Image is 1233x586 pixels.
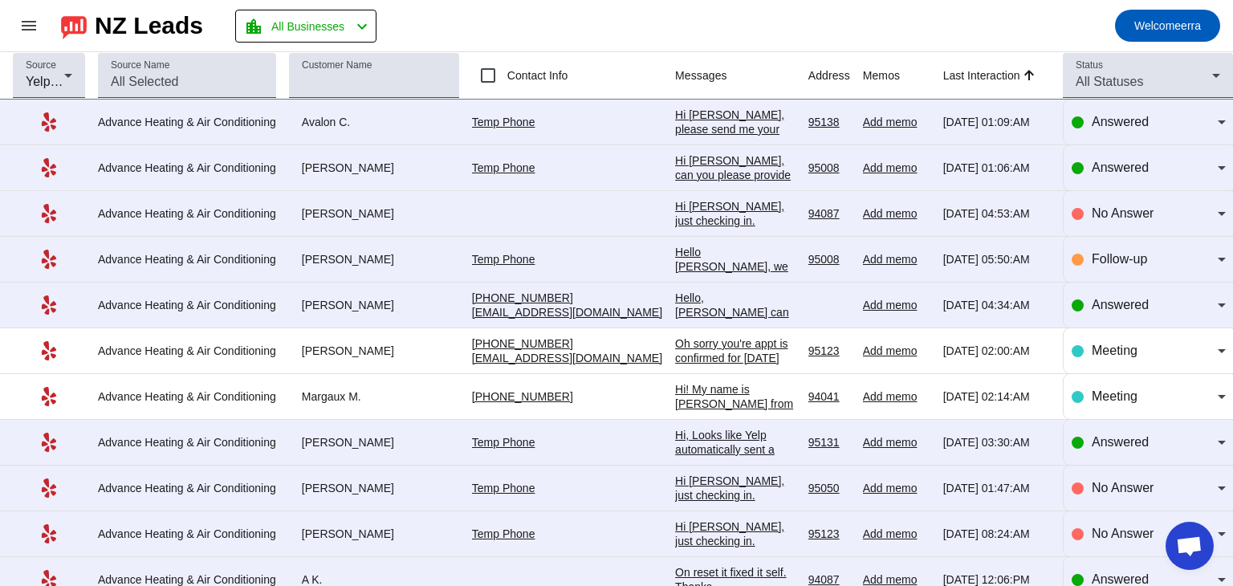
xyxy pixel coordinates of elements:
div: Advance Heating & Air Conditioning [98,298,276,312]
div: Add memo [863,527,930,541]
a: Temp Phone [472,116,535,128]
span: Welcome [1134,19,1181,32]
span: Answered [1092,161,1149,174]
div: NZ Leads [95,14,203,37]
span: Yelp, Thumbtack [26,75,120,88]
span: All Statuses [1076,75,1143,88]
div: [PERSON_NAME] [289,252,459,267]
div: [DATE] 08:24:AM [943,527,1050,541]
div: Advance Heating & Air Conditioning [98,252,276,267]
div: 95050 [808,481,850,495]
div: 95131 [808,435,850,450]
div: Last Interaction [943,67,1020,83]
a: Temp Phone [472,482,535,494]
div: [DATE] 05:50:AM [943,252,1050,267]
a: Temp Phone [472,253,535,266]
span: Answered [1092,435,1149,449]
div: Advance Heating & Air Conditioning [98,481,276,495]
div: [PERSON_NAME] [289,527,459,541]
th: Address [808,52,863,100]
mat-icon: location_city [244,17,263,36]
div: Hi! My name is [PERSON_NAME] from [GEOGRAPHIC_DATA], I'd be more than happy to assist you. [675,382,796,454]
div: Add memo [863,435,930,450]
div: 95123 [808,527,850,541]
div: Hi [PERSON_NAME], just checking in. Wondering if you still need help with your project. Please le... [675,199,796,329]
a: [PHONE_NUMBER] [472,337,573,350]
span: No Answer [1092,527,1154,540]
mat-icon: menu [19,16,39,35]
div: [PERSON_NAME] [289,481,459,495]
div: 95008 [808,252,850,267]
div: [DATE] 02:00:AM [943,344,1050,358]
mat-icon: Yelp [39,250,59,269]
div: [DATE] 02:14:AM [943,389,1050,404]
div: [PERSON_NAME] [289,161,459,175]
div: [DATE] 01:06:AM [943,161,1050,175]
div: Add memo [863,298,930,312]
mat-icon: chevron_left [352,17,372,36]
div: Avalon C. [289,115,459,129]
a: Temp Phone [472,436,535,449]
div: [DATE] 01:47:AM [943,481,1050,495]
div: Margaux M. [289,389,459,404]
span: All Businesses [271,15,344,38]
mat-label: Source Name [111,60,169,71]
input: All Selected [111,72,263,92]
label: Contact Info [504,67,568,83]
mat-icon: Yelp [39,341,59,360]
button: All Businesses [235,10,376,43]
div: 94041 [808,389,850,404]
div: [PERSON_NAME] [289,435,459,450]
mat-label: Customer Name [302,60,372,71]
mat-icon: Yelp [39,433,59,452]
mat-label: Source [26,60,56,71]
span: No Answer [1092,206,1154,220]
span: Answered [1092,298,1149,311]
div: Hi [PERSON_NAME], can you please provide youe email, property address and number so I can send yo... [675,153,796,240]
div: Add memo [863,389,930,404]
mat-icon: Yelp [39,112,59,132]
div: 95123 [808,344,850,358]
span: Follow-up [1092,252,1147,266]
div: Advance Heating & Air Conditioning [98,527,276,541]
div: [DATE] 03:30:AM [943,435,1050,450]
div: Advance Heating & Air Conditioning [98,206,276,221]
div: [PERSON_NAME] [289,344,459,358]
div: 95138 [808,115,850,129]
th: Messages [675,52,808,100]
div: Hi [PERSON_NAME], please send me your address, email and number so I can send you an estimate. Th... [675,108,796,194]
div: Hi, Looks like Yelp automatically sent a request to multiple companies. I am proceeding with anot... [675,428,796,529]
img: logo [61,12,87,39]
mat-icon: Yelp [39,295,59,315]
div: [DATE] 01:09:AM [943,115,1050,129]
mat-icon: Yelp [39,387,59,406]
div: Advance Heating & Air Conditioning [98,344,276,358]
div: 95008 [808,161,850,175]
mat-icon: Yelp [39,478,59,498]
div: Oh sorry you're appt is confirmed for [DATE] [675,336,796,365]
a: Temp Phone [472,527,535,540]
div: [DATE] 04:34:AM [943,298,1050,312]
div: Add memo [863,115,930,129]
span: No Answer [1092,481,1154,494]
div: Advance Heating & Air Conditioning [98,435,276,450]
div: [PERSON_NAME] [289,206,459,221]
div: Hello, [PERSON_NAME] can you please call me i like ot resolve issue relaited to [PERSON_NAME] 650... [675,291,796,377]
a: Temp Phone [472,161,535,174]
mat-label: Status [1076,60,1103,71]
div: Add memo [863,344,930,358]
div: Add memo [863,206,930,221]
a: [PHONE_NUMBER] [472,291,573,304]
mat-icon: Yelp [39,524,59,543]
span: Meeting [1092,389,1137,403]
button: Welcomeerra [1115,10,1220,42]
a: Open chat [1166,522,1214,570]
div: Advance Heating & Air Conditioning [98,389,276,404]
th: Memos [863,52,943,100]
mat-icon: Yelp [39,204,59,223]
div: Add memo [863,481,930,495]
mat-icon: Yelp [39,158,59,177]
div: Advance Heating & Air Conditioning [98,161,276,175]
a: [EMAIL_ADDRESS][DOMAIN_NAME] [472,306,662,319]
div: Add memo [863,161,930,175]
